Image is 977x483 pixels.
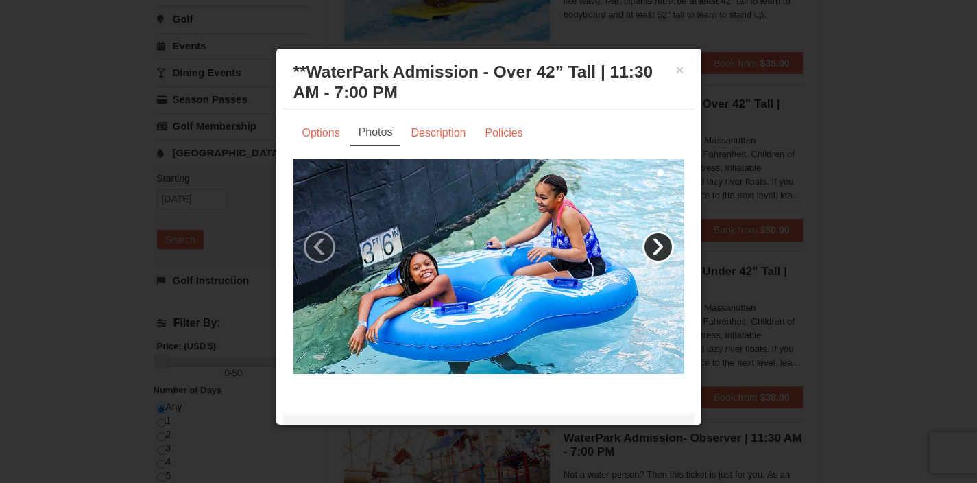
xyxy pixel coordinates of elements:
[476,120,531,146] a: Policies
[350,120,401,146] a: Photos
[293,159,684,373] img: 6619917-720-80b70c28.jpg
[293,120,349,146] a: Options
[642,231,674,263] a: ›
[676,63,684,77] button: ×
[304,231,335,263] a: ‹
[283,412,695,446] div: Massanutten Indoor/Outdoor WaterPark
[402,120,474,146] a: Description
[293,62,684,103] h3: **WaterPark Admission - Over 42” Tall | 11:30 AM - 7:00 PM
